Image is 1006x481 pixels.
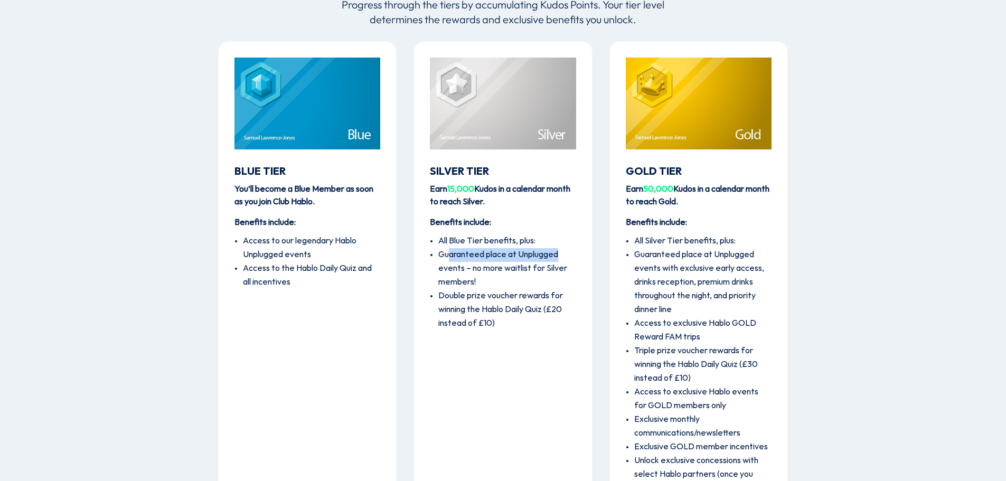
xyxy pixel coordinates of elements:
[234,218,296,227] strong: Benefits include:
[430,185,570,206] strong: Earn Kudos in a calendar month to reach Silver.
[234,185,373,206] strong: You’ll become a Blue Member as soon as you join Club Hablo.
[626,218,687,227] strong: Benefits include:
[634,344,772,385] li: Triple prize voucher rewards for winning the Hablo Daily Quiz (£30 instead of £10)
[626,166,682,177] span: Gold Tier
[634,234,772,248] li: All Silver Tier benefits, plus:
[430,218,491,227] strong: Benefits include:
[243,234,380,262] li: Access to our legendary Hablo Unplugged events
[438,248,576,289] li: Guaranteed place at Unplugged events – no more waitlist for Silver members!
[234,166,286,177] span: Blue Tier
[438,289,576,331] li: Double prize voucher rewards for winning the Hablo Daily Quiz (£20 instead of £10)
[634,248,772,317] li: Guaranteed place at Unplugged events with exclusive early access, drinks reception, premium drink...
[430,166,489,177] span: Silver Tier
[447,185,474,194] span: 15,000
[634,440,772,454] li: Exclusive GOLD member incentives
[634,317,772,344] li: Access to exclusive Hablo GOLD Reward FAM trips
[643,185,673,194] span: 50,000
[438,234,576,248] li: All Blue Tier benefits, plus:
[634,413,772,440] li: Exclusive monthly communications/newsletters
[634,385,772,413] li: Access to exclusive Hablo events for GOLD members only
[243,262,380,289] li: Access to the Hablo Daily Quiz and all incentives
[626,185,769,206] strong: Earn Kudos in a calendar month to reach Gold.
